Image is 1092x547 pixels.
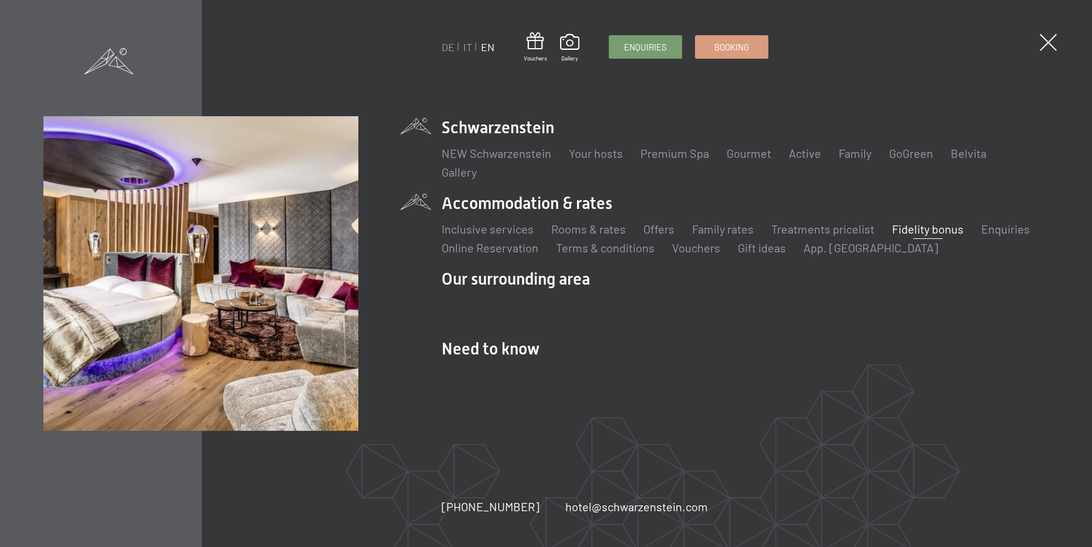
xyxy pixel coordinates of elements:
[696,36,768,58] a: Booking
[556,241,654,255] a: Terms & conditions
[839,146,871,160] a: Family
[889,146,933,160] a: GoGreen
[524,32,547,62] a: Vouchers
[442,146,551,160] a: NEW Schwarzenstein
[643,222,674,236] a: Offers
[951,146,986,160] a: Belvita
[892,222,964,236] a: Fidelity bonus
[640,146,709,160] a: Premium Spa
[442,498,540,515] a: [PHONE_NUMBER]
[738,241,786,255] a: Gift ideas
[727,146,771,160] a: Gourmet
[771,222,874,236] a: Treatments pricelist
[463,40,472,53] a: IT
[609,36,681,58] a: Enquiries
[560,54,579,62] span: Gallery
[442,499,540,514] span: [PHONE_NUMBER]
[442,165,477,179] a: Gallery
[981,222,1030,236] a: Enquiries
[481,40,494,53] a: EN
[803,241,938,255] a: App. [GEOGRAPHIC_DATA]
[442,40,455,53] a: DE
[442,241,538,255] a: Online Reservation
[692,222,754,236] a: Family rates
[672,241,720,255] a: Vouchers
[560,34,579,62] a: Gallery
[524,54,547,62] span: Vouchers
[714,41,749,53] span: Booking
[551,222,626,236] a: Rooms & rates
[565,498,708,515] a: hotel@schwarzenstein.com
[569,146,623,160] a: Your hosts
[442,222,534,236] a: Inclusive services
[789,146,821,160] a: Active
[624,41,667,53] span: Enquiries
